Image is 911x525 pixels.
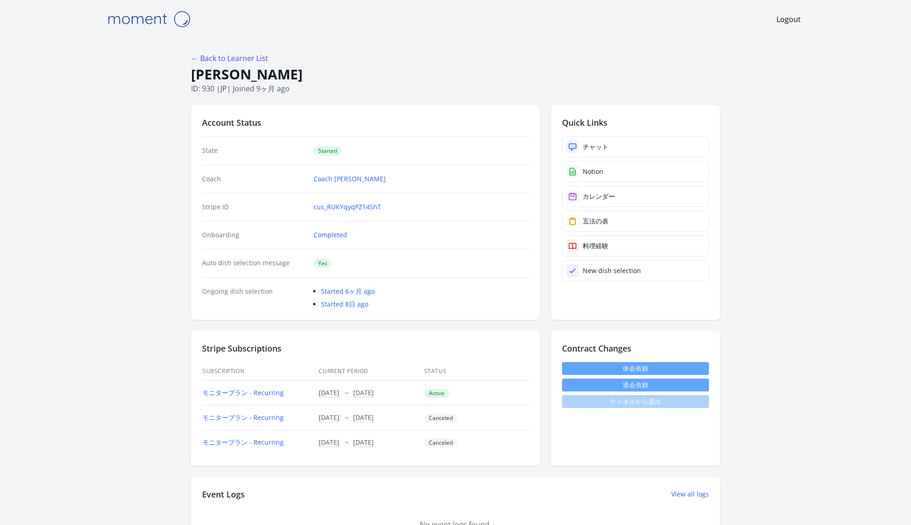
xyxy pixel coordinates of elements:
a: 五法の表 [562,211,709,232]
span: jp [220,84,227,94]
h2: Stripe Subscriptions [202,342,529,355]
a: Notion [562,161,709,182]
p: ID: 930 | | Joined 9ヶ月 ago [191,83,720,94]
h2: Event Logs [202,488,245,501]
button: [DATE] [319,413,339,422]
dt: Auto dish selection message [202,258,306,268]
dt: Coach [202,174,306,184]
div: チャット [583,142,608,151]
a: Started 6ヶ月 ago [321,287,375,296]
div: 五法の表 [583,217,608,226]
th: Current Period [318,362,423,381]
div: 料理経験 [583,241,608,251]
img: Moment [103,7,195,31]
dt: Ongoing dish selection [202,287,306,309]
a: 料理経験 [562,235,709,257]
button: [DATE] [353,438,374,447]
a: cus_RUKYqyqPZ145hT [314,202,381,212]
a: モニタープラン - Recurring [202,388,284,397]
span: Yes [314,259,332,268]
div: Notion [583,167,603,176]
span: → [343,438,349,447]
span: Canceled [424,438,457,447]
dt: Onboarding [202,230,306,240]
a: チャット [562,136,709,157]
a: Logout [776,14,801,25]
a: View all logs [671,490,709,499]
a: モニタープラン - Recurring [202,413,284,422]
th: Status [424,362,529,381]
a: カレンダー [562,186,709,207]
span: → [343,388,349,397]
span: Started [314,146,342,156]
span: → [343,413,349,422]
div: カレンダー [583,192,615,201]
h2: Quick Links [562,116,709,129]
span: Canceled [424,413,457,423]
a: Started 8日 ago [321,300,368,308]
button: [DATE] [319,438,339,447]
a: Completed [314,230,347,240]
div: New dish selection [583,266,641,275]
h2: Contract Changes [562,342,709,355]
h2: Account Status [202,116,529,129]
dt: Stripe ID [202,202,306,212]
button: [DATE] [353,388,374,397]
a: 休会依頼 [562,362,709,375]
span: Active [424,389,449,398]
button: [DATE] [319,388,339,397]
button: [DATE] [353,413,374,422]
a: New dish selection [562,260,709,281]
a: モニタープラン - Recurring [202,438,284,447]
h1: [PERSON_NAME] [191,66,720,83]
a: ← Back to Learner List [191,53,268,63]
th: Subscription [202,362,318,381]
dt: State [202,146,306,156]
span: チャネルから退出 [562,395,709,408]
button: 退会依頼 [562,379,709,391]
a: Coach [PERSON_NAME] [314,174,386,184]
